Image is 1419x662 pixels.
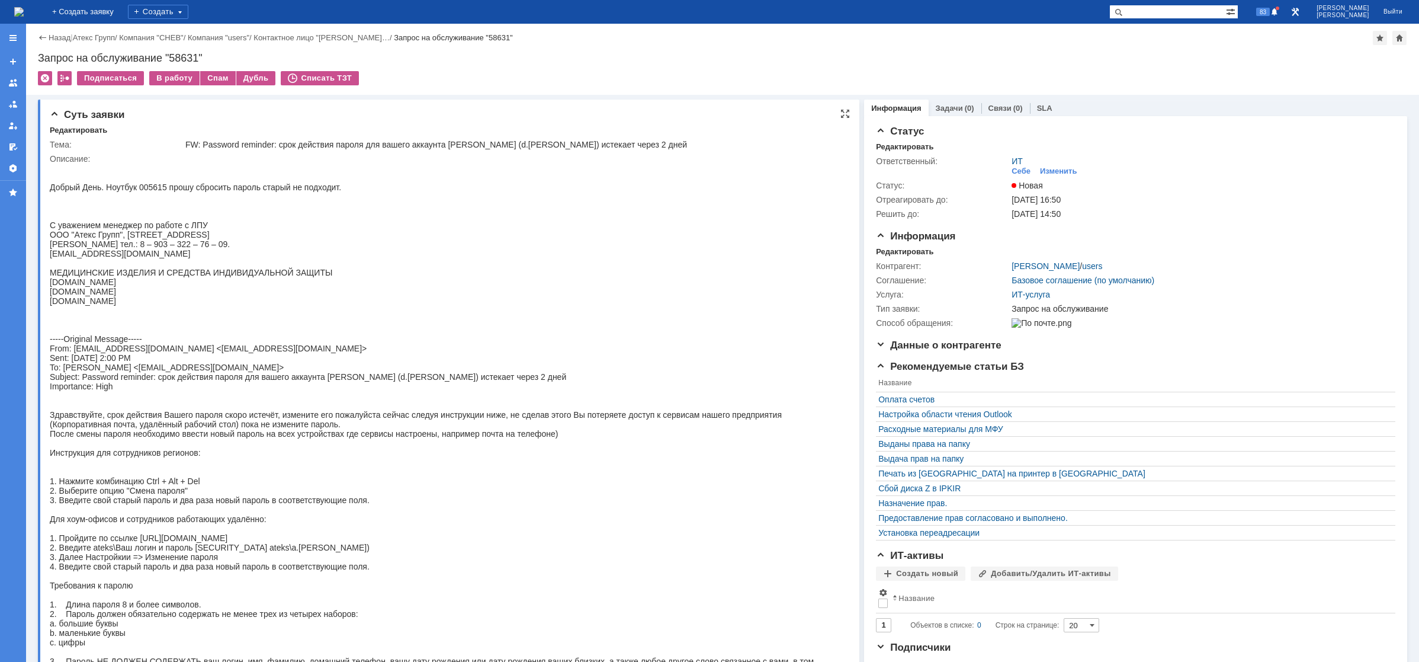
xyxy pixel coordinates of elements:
div: Запрос на обслуживание [1012,304,1388,314]
div: Описание: [50,154,842,164]
span: Подписчики [876,642,951,653]
a: Настройка области чтения Outlook [878,410,1387,419]
div: Запрос на обслуживание "58631" [394,33,513,42]
span: Расширенный поиск [1226,5,1238,17]
div: Ответственный: [876,156,1009,166]
span: ИТ-активы [876,550,943,561]
div: Сделать домашней страницей [1392,31,1407,45]
a: Печать из [GEOGRAPHIC_DATA] на принтер в [GEOGRAPHIC_DATA] [878,469,1387,478]
img: По почте.png [1012,318,1071,328]
div: Решить до: [876,209,1009,219]
div: (0) [1013,104,1023,113]
a: Контактное лицо "[PERSON_NAME]… [253,33,390,42]
span: Объектов в списке: [910,621,974,629]
th: Название [890,586,1389,613]
span: 83 [1256,8,1270,16]
div: Работа с массовостью [57,71,72,85]
a: users [1082,261,1102,271]
div: Себе [1012,167,1030,176]
a: Расходные материалы для МФУ [878,424,1387,434]
div: Контрагент: [876,261,1009,271]
span: [DATE] 16:50 [1012,195,1061,204]
a: Создать заявку [4,52,23,71]
div: / [119,33,188,42]
span: [PERSON_NAME] [1317,12,1369,19]
span: Рекомендуемые статьи БЗ [876,361,1024,372]
a: Компания "users" [188,33,249,42]
div: Изменить [1040,167,1077,176]
div: На всю страницу [840,109,850,119]
a: Мои заявки [4,116,23,135]
div: / [188,33,253,42]
div: Запрос на обслуживание "58631" [38,52,1407,64]
span: [DATE] 14:50 [1012,209,1061,219]
div: Добавить в избранное [1373,31,1387,45]
a: Информация [871,104,921,113]
a: Установка переадресации [878,528,1387,538]
div: Способ обращения: [876,318,1009,328]
div: Редактировать [876,247,933,257]
div: Редактировать [50,126,107,135]
a: Сбой диска Z в IPKIR [878,484,1387,493]
span: Данные о контрагенте [876,340,1001,351]
img: logo [14,7,24,17]
div: Тип заявки: [876,304,1009,314]
a: Заявки в моей ответственности [4,95,23,114]
span: Информация [876,231,955,242]
a: Настройки [4,159,23,178]
div: Удалить [38,71,52,85]
a: Базовое соглашение (по умолчанию) [1012,276,1154,285]
a: Назад [49,33,70,42]
span: [PERSON_NAME] [1317,5,1369,12]
a: Предоставление прав согласовано и выполнено. [878,513,1387,523]
a: Задачи [936,104,963,113]
div: FW: Password reminder: срок действия пароля для вашего аккаунта [PERSON_NAME] (d.[PERSON_NAME]) и... [185,140,840,149]
div: | [70,33,72,41]
a: Заявки на командах [4,73,23,92]
a: Оплата счетов [878,395,1387,404]
a: Связи [988,104,1012,113]
a: SLA [1037,104,1052,113]
a: Выданы права на папку [878,439,1387,449]
div: Соглашение: [876,276,1009,285]
a: Мои согласования [4,137,23,156]
div: Отреагировать до: [876,195,1009,204]
a: Атекс Групп [73,33,115,42]
a: Назначение прав. [878,498,1387,508]
div: 0 [977,618,981,632]
span: Статус [876,126,924,137]
span: Новая [1012,181,1043,190]
a: Перейти в интерфейс администратора [1288,5,1302,19]
div: (0) [965,104,974,113]
a: ИТ-услуга [1012,290,1050,299]
a: Компания "CHEB" [119,33,183,42]
span: Настройки [878,588,888,597]
div: Создать [128,5,188,19]
div: Услуга: [876,290,1009,299]
div: Редактировать [876,142,933,152]
div: Название [898,594,935,603]
span: Суть заявки [50,109,124,120]
a: Выдача прав на папку [878,454,1387,463]
div: / [1012,261,1102,271]
div: / [73,33,120,42]
div: / [253,33,394,42]
a: ИТ [1012,156,1023,166]
div: Статус: [876,181,1009,190]
a: [PERSON_NAME] [1012,261,1080,271]
i: Строк на странице: [910,618,1059,632]
div: Тема: [50,140,183,149]
a: Перейти на домашнюю страницу [14,7,24,17]
th: Название [876,376,1389,392]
